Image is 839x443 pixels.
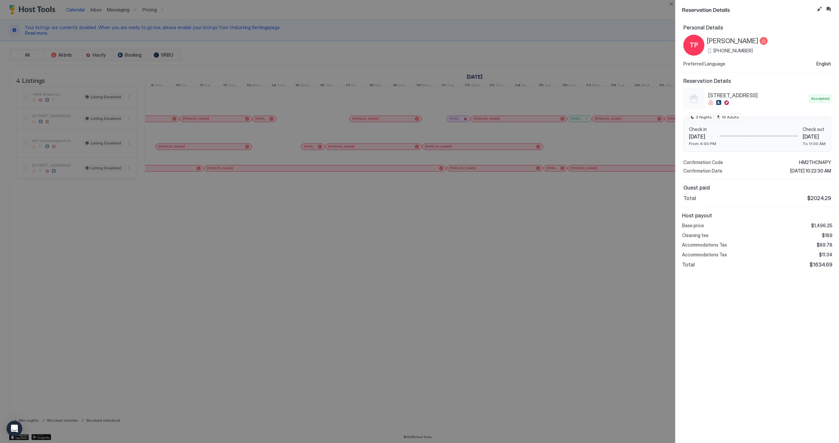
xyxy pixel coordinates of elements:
[682,242,727,248] span: Accommodations Tax
[690,40,698,50] span: TP
[683,61,725,67] span: Preferred Language
[810,261,832,268] span: $1634.69
[803,141,826,146] span: To 11:00 AM
[683,168,722,174] span: Confirmation Date
[708,92,807,99] span: [STREET_ADDRESS]
[696,114,712,120] span: 3 Nights
[7,421,22,436] div: Open Intercom Messenger
[682,212,832,219] span: Host payout
[825,5,832,13] button: Inbox
[707,37,758,45] span: [PERSON_NAME]
[682,5,814,13] span: Reservation Details
[811,96,829,102] span: Accepted
[816,61,831,67] span: English
[803,133,826,140] span: [DATE]
[683,184,831,191] span: Guest paid
[689,141,716,146] span: From 4:00 PM
[682,232,709,238] span: Cleaning fee
[790,168,831,174] span: [DATE] 10:22:30 AM
[807,195,831,201] span: $2024.29
[682,261,695,268] span: Total
[819,252,832,258] span: $11.34
[822,232,832,238] span: $189
[811,223,832,229] span: $1,496.25
[713,48,753,54] span: [PHONE_NUMBER]
[689,126,716,132] span: Check in
[803,126,826,132] span: Check out
[815,5,823,13] button: Edit reservation
[682,223,704,229] span: Base price
[689,133,716,140] span: [DATE]
[683,159,723,165] span: Confirmation Code
[683,195,696,201] span: Total
[817,242,832,248] span: $89.78
[722,114,739,120] span: 16 Adults
[683,24,831,31] span: Personal Details
[799,159,831,165] span: HM2THCN4PY
[683,78,831,84] span: Reservation Details
[682,252,727,258] span: Accommodations Tax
